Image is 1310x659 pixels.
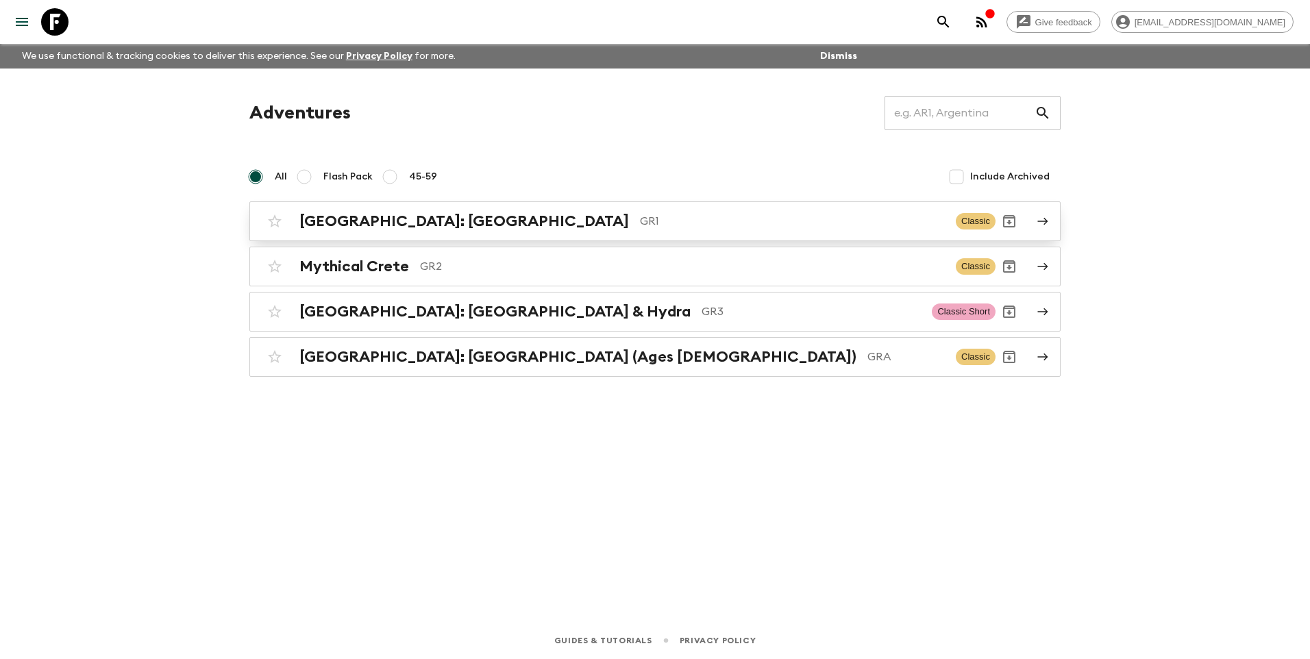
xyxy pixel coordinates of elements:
[420,258,945,275] p: GR2
[249,201,1061,241] a: [GEOGRAPHIC_DATA]: [GEOGRAPHIC_DATA]GR1ClassicArchive
[996,208,1023,235] button: Archive
[249,247,1061,286] a: Mythical CreteGR2ClassicArchive
[8,8,36,36] button: menu
[299,348,856,366] h2: [GEOGRAPHIC_DATA]: [GEOGRAPHIC_DATA] (Ages [DEMOGRAPHIC_DATA])
[1006,11,1100,33] a: Give feedback
[1111,11,1294,33] div: [EMAIL_ADDRESS][DOMAIN_NAME]
[16,44,461,69] p: We use functional & tracking cookies to deliver this experience. See our for more.
[299,258,409,275] h2: Mythical Crete
[275,170,287,184] span: All
[702,303,921,320] p: GR3
[996,253,1023,280] button: Archive
[885,94,1035,132] input: e.g. AR1, Argentina
[1127,17,1293,27] span: [EMAIL_ADDRESS][DOMAIN_NAME]
[554,633,652,648] a: Guides & Tutorials
[867,349,945,365] p: GRA
[1028,17,1100,27] span: Give feedback
[996,298,1023,325] button: Archive
[323,170,373,184] span: Flash Pack
[346,51,412,61] a: Privacy Policy
[956,258,996,275] span: Classic
[249,99,351,127] h1: Adventures
[970,170,1050,184] span: Include Archived
[640,213,945,229] p: GR1
[996,343,1023,371] button: Archive
[409,170,437,184] span: 45-59
[817,47,861,66] button: Dismiss
[956,213,996,229] span: Classic
[956,349,996,365] span: Classic
[299,212,629,230] h2: [GEOGRAPHIC_DATA]: [GEOGRAPHIC_DATA]
[249,292,1061,332] a: [GEOGRAPHIC_DATA]: [GEOGRAPHIC_DATA] & HydraGR3Classic ShortArchive
[930,8,957,36] button: search adventures
[932,303,996,320] span: Classic Short
[249,337,1061,377] a: [GEOGRAPHIC_DATA]: [GEOGRAPHIC_DATA] (Ages [DEMOGRAPHIC_DATA])GRAClassicArchive
[299,303,691,321] h2: [GEOGRAPHIC_DATA]: [GEOGRAPHIC_DATA] & Hydra
[680,633,756,648] a: Privacy Policy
